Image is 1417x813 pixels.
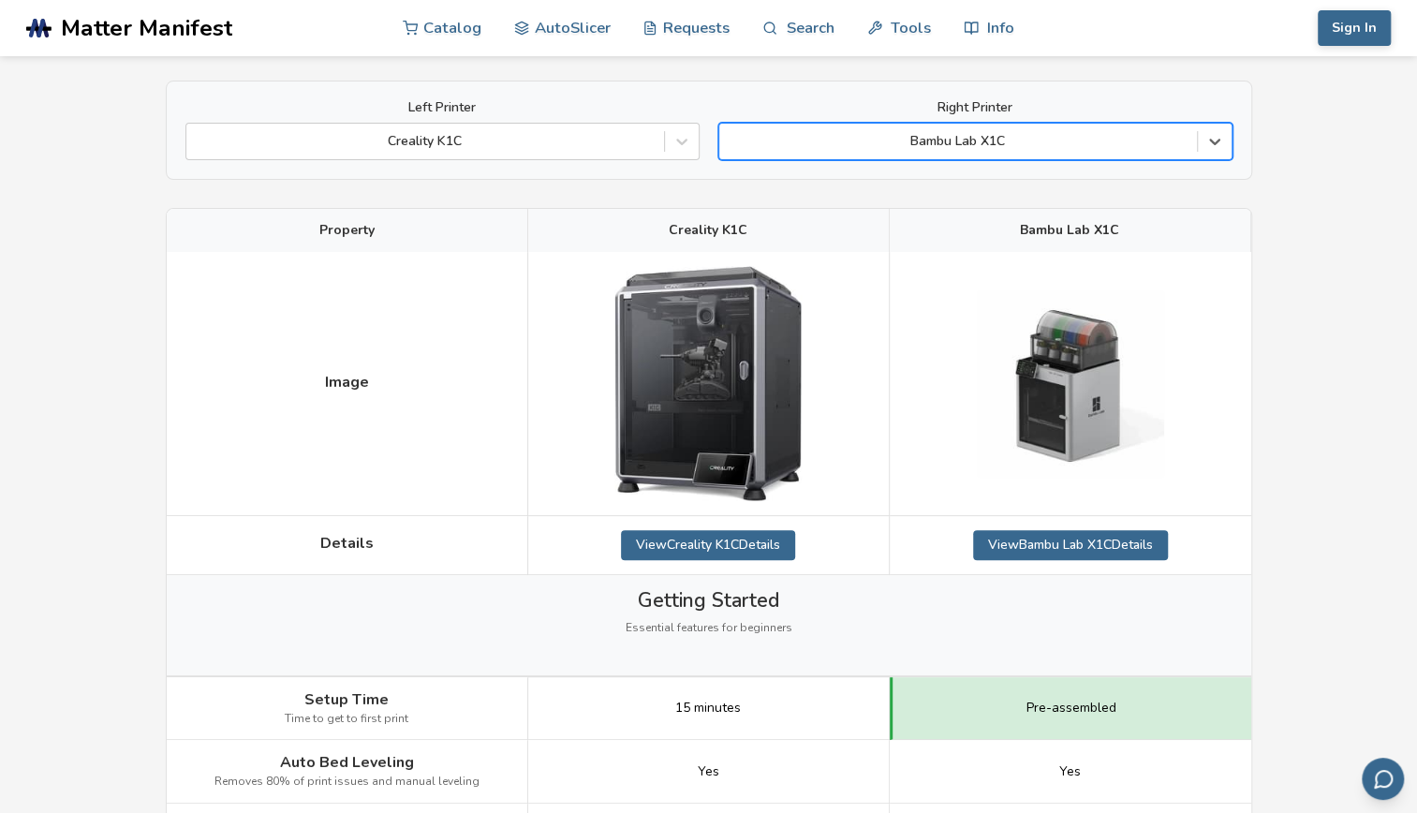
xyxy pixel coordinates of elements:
img: Creality K1C [614,266,802,501]
button: Sign In [1318,10,1391,46]
span: Details [320,535,374,552]
span: Auto Bed Leveling [280,754,414,771]
span: Image [325,374,369,391]
span: Removes 80% of print issues and manual leveling [214,776,480,789]
span: Bambu Lab X1C [1020,223,1119,238]
label: Right Printer [718,100,1232,115]
span: Essential features for beginners [626,622,792,635]
a: ViewCreality K1CDetails [621,530,795,560]
label: Left Printer [185,100,700,115]
img: Bambu Lab X1C [977,290,1164,478]
a: ViewBambu Lab X1CDetails [973,530,1168,560]
span: Yes [1059,764,1081,779]
span: 15 minutes [675,701,741,716]
span: Getting Started [638,589,779,612]
span: Matter Manifest [61,15,232,41]
span: Yes [698,764,719,779]
input: Creality K1C [196,134,199,149]
span: Creality K1C [669,223,747,238]
span: Time to get to first print [285,713,408,726]
span: Setup Time [304,691,389,708]
span: Pre-assembled [1026,701,1116,716]
span: Property [319,223,375,238]
button: Send feedback via email [1362,758,1404,800]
